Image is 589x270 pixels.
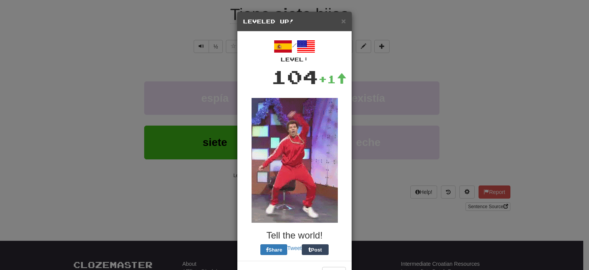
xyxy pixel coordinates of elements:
h5: Leveled Up! [243,18,346,25]
button: Share [260,244,287,255]
h3: Tell the world! [243,230,346,240]
button: Close [341,17,346,25]
a: Tweet [287,245,301,251]
div: 104 [271,63,318,90]
div: +1 [318,71,347,87]
img: red-jumpsuit-0a91143f7507d151a8271621424c3ee7c84adcb3b18e0b5e75c121a86a6f61d6.gif [252,98,338,223]
div: Level: [243,56,346,63]
button: Post [302,244,329,255]
span: × [341,17,346,25]
div: / [243,37,346,63]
